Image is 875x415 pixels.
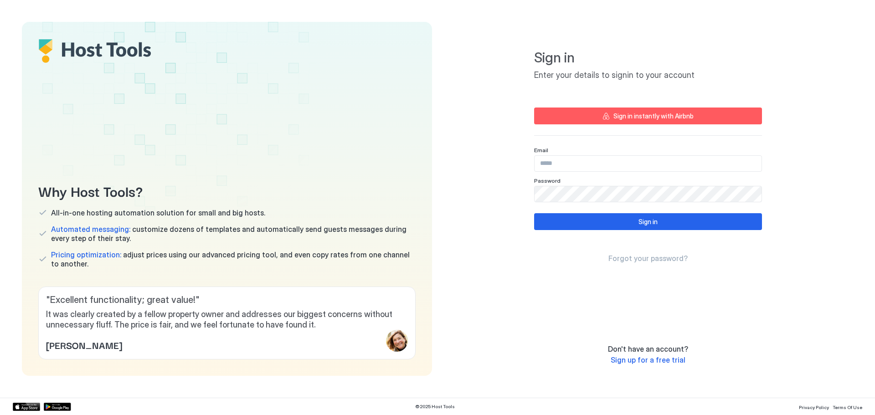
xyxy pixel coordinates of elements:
[534,108,762,124] button: Sign in instantly with Airbnb
[51,225,416,243] span: customize dozens of templates and automatically send guests messages during every step of their s...
[799,402,829,411] a: Privacy Policy
[51,225,130,234] span: Automated messaging:
[608,344,688,354] span: Don't have an account?
[415,404,455,410] span: © 2025 Host Tools
[535,156,762,171] input: Input Field
[799,405,829,410] span: Privacy Policy
[46,294,408,306] span: " Excellent functionality; great value! "
[534,213,762,230] button: Sign in
[535,186,762,202] input: Input Field
[833,405,862,410] span: Terms Of Use
[534,49,762,67] span: Sign in
[44,403,71,411] a: Google Play Store
[613,111,694,121] div: Sign in instantly with Airbnb
[638,217,658,226] div: Sign in
[386,330,408,352] div: profile
[833,402,862,411] a: Terms Of Use
[534,147,548,154] span: Email
[608,254,688,263] a: Forgot your password?
[51,250,416,268] span: adjust prices using our advanced pricing tool, and even copy rates from one channel to another.
[611,355,685,365] a: Sign up for a free trial
[534,70,762,81] span: Enter your details to signin to your account
[51,208,265,217] span: All-in-one hosting automation solution for small and big hosts.
[534,177,561,184] span: Password
[46,338,122,352] span: [PERSON_NAME]
[51,250,121,259] span: Pricing optimization:
[46,309,408,330] span: It was clearly created by a fellow property owner and addresses our biggest concerns without unne...
[38,180,416,201] span: Why Host Tools?
[13,403,40,411] a: App Store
